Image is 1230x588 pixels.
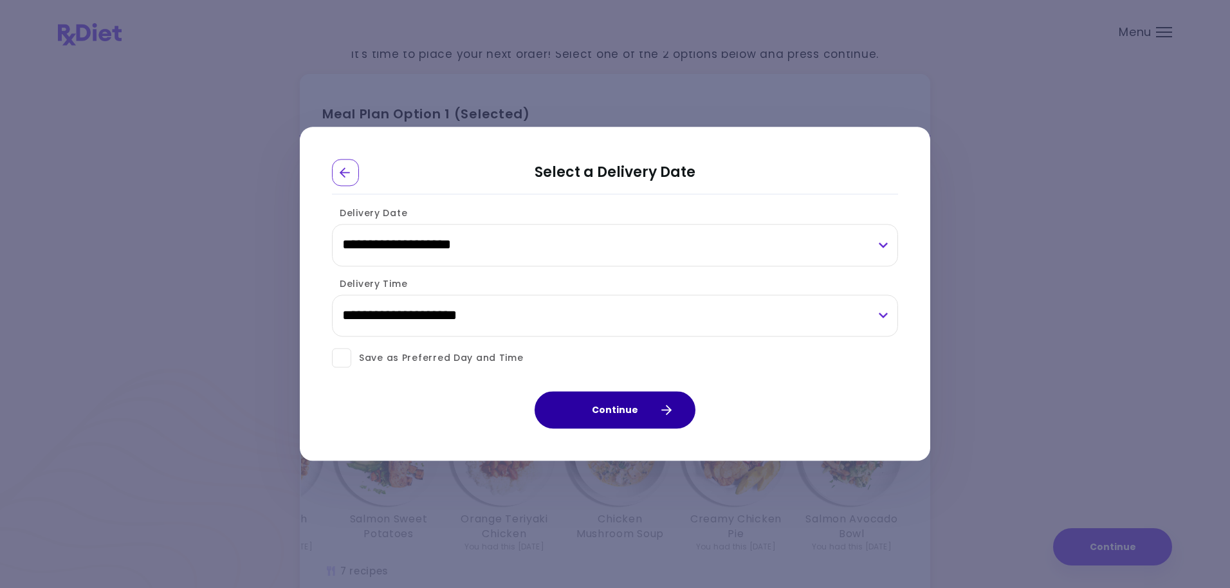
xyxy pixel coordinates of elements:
[332,159,898,194] h2: Select a Delivery Date
[332,207,407,219] label: Delivery Date
[332,277,407,290] label: Delivery Time
[535,392,695,429] button: Continue
[351,350,524,366] span: Save as Preferred Day and Time
[332,159,359,186] div: Go Back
